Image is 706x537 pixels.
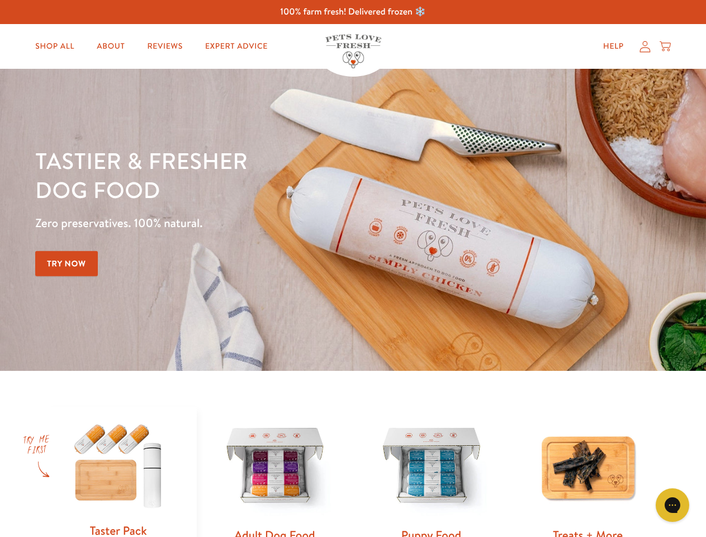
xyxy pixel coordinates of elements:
[35,213,459,233] p: Zero preservatives. 100% natural.
[196,35,277,58] a: Expert Advice
[26,35,83,58] a: Shop All
[35,146,459,204] h1: Tastier & fresher dog food
[650,484,695,526] iframe: Gorgias live chat messenger
[325,34,381,68] img: Pets Love Fresh
[35,251,98,276] a: Try Now
[138,35,191,58] a: Reviews
[594,35,633,58] a: Help
[88,35,134,58] a: About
